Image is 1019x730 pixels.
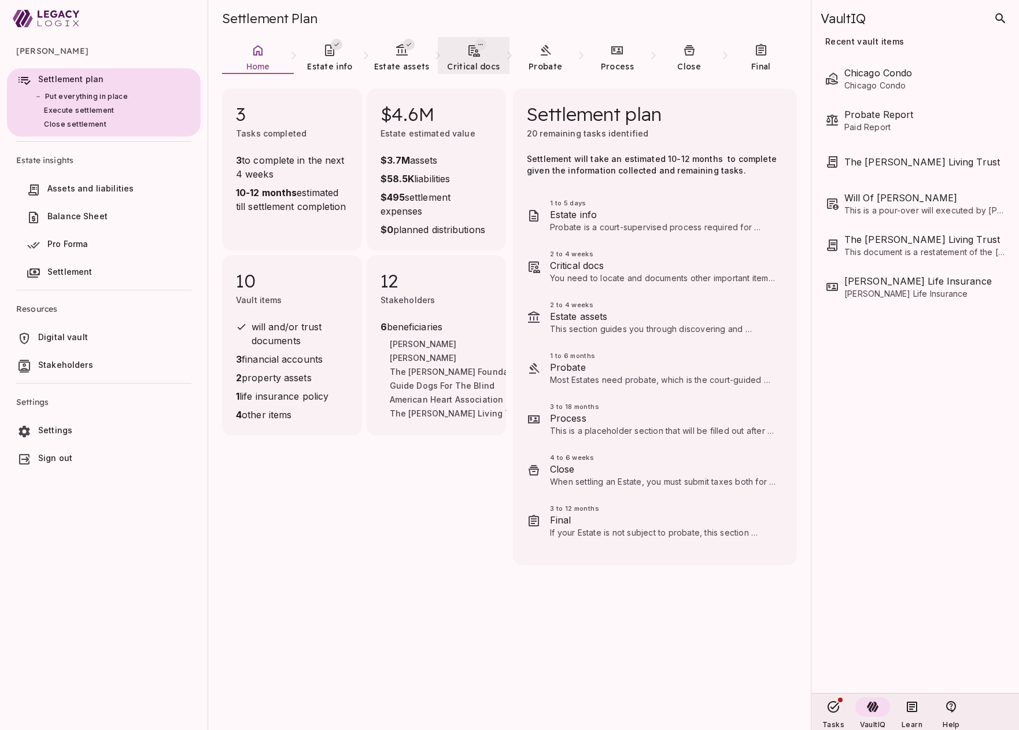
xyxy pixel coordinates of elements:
[550,222,777,301] span: Probate is a court-supervised process required for approximately 70-90% of Estates. For these Est...
[550,426,774,470] span: This is a placeholder section that will be filled out after the estate's assets and debts have be...
[252,321,325,346] span: will and/or trust documents
[550,208,778,222] span: Estate info
[381,223,493,237] span: planned distributions
[550,375,778,466] span: Most Estates need probate, which is the court-guided process for transferring an Estate’s assets....
[222,10,317,27] span: Settlement Plan
[236,295,282,305] span: Vault items
[550,360,778,374] span: Probate
[821,10,865,27] span: VaultIQ
[844,205,1005,216] span: This is a pour-over will executed by [PERSON_NAME] of [GEOGRAPHIC_DATA], [US_STATE]. The document...
[381,153,493,167] span: assets
[825,99,1005,141] div: Probate ReportPaid Report
[381,154,411,166] strong: $3.7M
[367,89,507,250] div: $4.6MEstate estimated value$3.7Massets$58.5Kliabilities$495settlement expenses$0planned distribut...
[47,183,134,193] span: Assets and liabilities
[390,352,636,366] span: [PERSON_NAME]
[381,224,393,235] strong: $0
[38,425,72,435] span: Settings
[38,332,88,342] span: Digital vault
[513,394,797,445] div: 3 to 18 monthsProcessThis is a placeholder section that will be filled out after the estate's ass...
[513,445,797,496] div: 4 to 6 weeksCloseWhen settling an Estate, you must submit taxes both for the deceased and for the...
[7,354,201,378] a: Stakeholders
[844,108,1005,121] span: Probate Report
[374,61,430,72] span: Estate assets
[236,187,297,198] strong: 10-12 months
[902,720,922,729] span: Learn
[7,205,201,230] a: Balance Sheet
[844,233,1005,246] span: The Henry Smith Living Trust
[16,37,191,65] span: [PERSON_NAME]
[7,233,201,257] a: Pro Forma
[822,720,844,729] span: Tasks
[550,324,778,403] span: This section guides you through discovering and documenting the deceased's financial assets and l...
[677,61,701,72] span: Close
[7,447,201,471] a: Sign out
[44,120,106,128] span: Close settlement
[550,453,778,462] span: 4 to 6 weeks
[513,496,797,547] div: 3 to 12 monthsFinalIf your Estate is not subject to probate, this section covers final accounting...
[222,89,362,250] div: 3Tasks completed3to complete in the next 4 weeks10-12 monthsestimated till settlement completion
[44,106,114,115] span: Execute settlement
[47,239,88,249] span: Pro Forma
[825,266,1005,308] div: [PERSON_NAME] Life Insurance[PERSON_NAME] Life Insurance
[550,513,778,527] span: Final
[550,504,778,513] span: 3 to 12 months
[38,360,93,370] span: Stakeholders
[236,372,242,384] strong: 2
[7,261,201,285] a: Settlement
[550,411,778,425] span: Process
[246,61,270,72] span: Home
[550,402,778,411] span: 3 to 18 months
[529,61,562,72] span: Probate
[844,246,1005,258] span: This document is a restatement of the [PERSON_NAME] Trust originally dated [DATE]. The trust is e...
[844,66,1005,80] span: Chicago Condo
[381,321,387,333] strong: 6
[550,300,778,309] span: 2 to 4 weeks
[527,102,661,126] span: Settlement plan
[513,343,797,394] div: 1 to 6 monthsProbateMost Estates need probate, which is the court-guided process for transferring...
[45,92,128,101] span: Put everything in place
[550,259,778,272] span: Critical docs
[825,183,1005,224] div: Will Of [PERSON_NAME]This is a pour-over will executed by [PERSON_NAME] of [GEOGRAPHIC_DATA], [US...
[825,147,1005,177] div: The [PERSON_NAME] Living Trust
[236,269,348,292] span: 10
[236,408,348,422] span: other items
[527,154,779,175] span: Settlement will take an estimated 10-12 months to complete given the information collected and re...
[447,61,500,72] span: Critical docs
[390,366,636,380] span: The [PERSON_NAME] Foundation For [MEDICAL_DATA] Research
[550,198,778,208] span: 1 to 5 days
[844,191,1005,205] span: Will Of Henry Smith
[236,409,242,421] strong: 4
[236,371,348,385] span: property assets
[550,309,778,323] span: Estate assets
[381,190,493,218] span: settlement expenses
[390,338,636,352] span: [PERSON_NAME]
[844,80,1005,91] span: Chicago Condo
[236,352,348,366] span: financial accounts
[390,408,636,422] span: The [PERSON_NAME] Living Trust
[550,528,766,607] span: If your Estate is not subject to probate, this section covers final accounting, distribution of a...
[943,720,959,729] span: Help
[236,353,242,365] strong: 3
[16,295,191,323] span: Resources
[381,320,649,334] span: beneficiaries
[381,295,435,305] span: Stakeholders
[844,121,1005,133] span: Paid Report
[550,351,778,360] span: 1 to 6 months
[7,419,201,444] a: Settings
[527,128,648,138] span: 20 remaining tasks identified
[38,74,104,84] span: Settlement plan
[381,191,405,203] strong: $495
[381,102,493,126] span: $4.6M
[7,326,201,351] a: Digital vault
[236,186,348,213] span: estimated till settlement completion
[381,128,475,138] span: Estate estimated value
[844,288,1005,300] span: [PERSON_NAME] Life Insurance
[236,102,348,126] span: 3
[844,155,1005,169] span: The Henry Smith Living Trust
[236,128,307,138] span: Tasks completed
[550,462,778,476] span: Close
[550,477,776,544] span: When settling an Estate, you must submit taxes both for the deceased and for the Estate. This sec...
[381,269,493,292] span: 12
[860,720,885,729] span: VaultIQ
